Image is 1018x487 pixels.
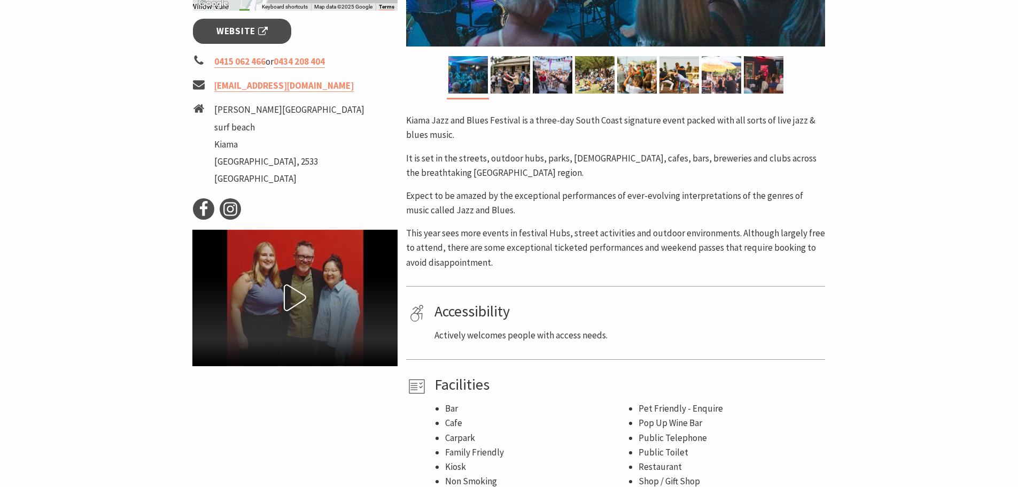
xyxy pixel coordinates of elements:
li: [GEOGRAPHIC_DATA], 2533 [214,154,364,169]
li: surf beach [214,120,364,135]
button: Keyboard shortcuts [262,3,308,11]
a: Website [193,19,292,44]
li: Public Telephone [639,431,821,445]
p: Kiama Jazz and Blues Festival is a three-day South Coast signature event packed with all sorts of... [406,113,825,142]
span: Map data ©2025 Google [314,4,372,10]
p: Expect to be amazed by the exceptional performances of ever-evolving interpretations of the genre... [406,189,825,218]
p: Actively welcomes people with access needs. [434,328,821,343]
img: Kiama Bowling Club [448,56,488,94]
a: Terms (opens in new tab) [379,4,394,10]
a: [EMAIL_ADDRESS][DOMAIN_NAME] [214,80,354,92]
img: yay [491,56,530,94]
span: Website [216,24,268,38]
a: 0434 208 404 [274,56,325,68]
img: Park Party [575,56,615,94]
img: Dancing in the Street [659,56,699,94]
img: Crowds [617,56,657,94]
li: Bar [445,401,628,416]
img: All welcome at Fillmore's [702,56,741,94]
img: where the whole town becomes a venue [744,56,783,94]
li: Carpark [445,431,628,445]
li: Kiama [214,137,364,152]
a: 0415 062 466 [214,56,266,68]
img: Blues Blues Blues at the local surf club [533,56,572,94]
h4: Facilities [434,376,821,394]
li: Pet Friendly - Enquire [639,401,821,416]
p: It is set in the streets, outdoor hubs, parks, [DEMOGRAPHIC_DATA], cafes, bars, breweries and clu... [406,151,825,180]
li: [PERSON_NAME][GEOGRAPHIC_DATA] [214,103,364,117]
li: Kiosk [445,460,628,474]
li: Restaurant [639,460,821,474]
li: Pop Up Wine Bar [639,416,821,430]
p: This year sees more events in festival Hubs, street activities and outdoor environments. Although... [406,226,825,270]
li: Family Friendly [445,445,628,460]
li: [GEOGRAPHIC_DATA] [214,172,364,186]
li: Public Toilet [639,445,821,460]
li: or [193,55,398,69]
h4: Accessibility [434,303,821,321]
li: Cafe [445,416,628,430]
